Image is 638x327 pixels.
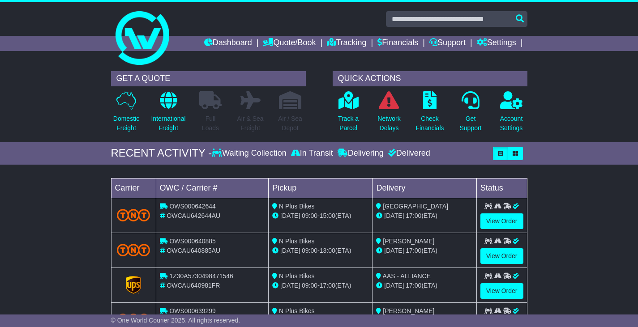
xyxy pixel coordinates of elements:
[167,212,220,219] span: OWCAU642644AU
[111,317,240,324] span: © One World Courier 2025. All rights reserved.
[476,178,527,198] td: Status
[415,114,444,133] p: Check Financials
[113,91,140,138] a: DomesticFreight
[415,91,444,138] a: CheckFinancials
[376,246,472,255] div: (ETA)
[459,91,482,138] a: GetSupport
[237,114,263,133] p: Air & Sea Freight
[327,36,366,51] a: Tracking
[377,114,400,133] p: Network Delays
[279,238,314,245] span: N Plus Bikes
[384,282,404,289] span: [DATE]
[302,282,317,289] span: 09:00
[383,238,434,245] span: [PERSON_NAME]
[302,247,317,254] span: 09:00
[477,36,516,51] a: Settings
[167,247,220,254] span: OWCAU640885AU
[377,36,418,51] a: Financials
[289,149,335,158] div: In Transit
[373,178,476,198] td: Delivery
[169,203,216,210] span: OWS000642644
[500,114,523,133] p: Account Settings
[272,281,368,290] div: - (ETA)
[376,211,472,221] div: (ETA)
[126,276,141,294] img: GetCarrierServiceLogo
[263,36,316,51] a: Quote/Book
[338,114,359,133] p: Track a Parcel
[169,238,216,245] span: OWS000640885
[272,211,368,221] div: - (ETA)
[111,147,212,160] div: RECENT ACTIVITY -
[386,149,430,158] div: Delivered
[111,178,156,198] td: Carrier
[406,212,421,219] span: 17:00
[150,91,186,138] a: InternationalFreight
[111,71,306,86] div: GET A QUOTE
[480,248,523,264] a: View Order
[272,246,368,255] div: - (ETA)
[280,282,300,289] span: [DATE]
[278,114,302,133] p: Air / Sea Depot
[280,212,300,219] span: [DATE]
[156,178,269,198] td: OWC / Carrier #
[279,272,314,280] span: N Plus Bikes
[429,36,466,51] a: Support
[320,282,335,289] span: 17:00
[151,114,185,133] p: International Freight
[335,149,386,158] div: Delivering
[269,178,373,198] td: Pickup
[406,282,421,289] span: 17:00
[280,247,300,254] span: [DATE]
[279,203,314,210] span: N Plus Bikes
[383,272,431,280] span: AAS - ALLIANCE
[167,282,220,289] span: OWCAU640981FR
[383,203,448,210] span: [GEOGRAPHIC_DATA]
[384,212,404,219] span: [DATE]
[459,114,481,133] p: Get Support
[320,212,335,219] span: 15:00
[117,209,150,221] img: TNT_Domestic.png
[384,247,404,254] span: [DATE]
[117,314,150,326] img: TNT_Domestic.png
[169,307,216,314] span: OWS000639299
[338,91,359,138] a: Track aParcel
[333,71,527,86] div: QUICK ACTIONS
[302,212,317,219] span: 09:00
[113,114,139,133] p: Domestic Freight
[500,91,523,138] a: AccountSettings
[406,247,421,254] span: 17:00
[377,91,401,138] a: NetworkDelays
[320,247,335,254] span: 13:00
[204,36,252,51] a: Dashboard
[212,149,288,158] div: Waiting Collection
[480,283,523,299] a: View Order
[169,272,233,280] span: 1Z30A5730498471546
[199,114,222,133] p: Full Loads
[376,281,472,290] div: (ETA)
[480,213,523,229] a: View Order
[117,244,150,256] img: TNT_Domestic.png
[383,307,434,314] span: [PERSON_NAME]
[279,307,314,314] span: N Plus Bikes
